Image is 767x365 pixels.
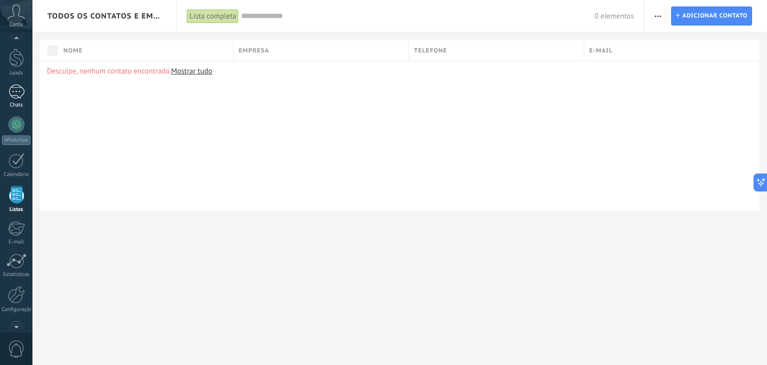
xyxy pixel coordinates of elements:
[414,46,447,55] span: Telefone
[9,21,23,28] span: Conta
[2,70,31,76] div: Leads
[2,135,30,145] div: WhatsApp
[47,11,162,21] span: Todos os contatos e Empresas
[594,11,634,21] span: 0 elementos
[47,66,753,76] p: Desculpe, nenhum contato encontrado.
[2,171,31,178] div: Calendário
[2,239,31,245] div: E-mail
[63,46,83,55] span: Nome
[682,7,748,25] span: Adicionar contato
[171,66,212,76] a: Mostrar tudo
[2,306,31,313] div: Configurações
[239,46,269,55] span: Empresa
[589,46,613,55] span: E-mail
[2,206,31,213] div: Listas
[187,9,239,23] div: Lista completa
[651,6,665,25] button: Mais
[2,271,31,278] div: Estatísticas
[671,6,752,25] a: Adicionar contato
[2,102,31,108] div: Chats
